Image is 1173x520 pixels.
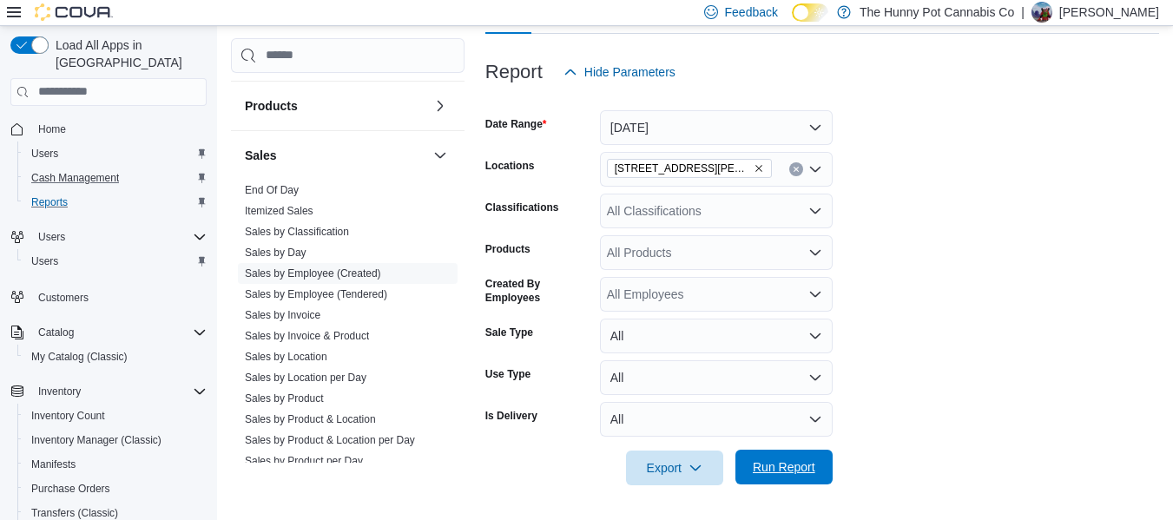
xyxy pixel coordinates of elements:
a: Sales by Day [245,247,306,259]
button: All [600,319,833,353]
span: Sales by Product per Day [245,454,363,468]
span: Catalog [31,322,207,343]
div: Kyle Billie [1031,2,1052,23]
a: Sales by Product [245,392,324,405]
span: Home [31,118,207,140]
span: Load All Apps in [GEOGRAPHIC_DATA] [49,36,207,71]
span: Sales by Employee (Tendered) [245,287,387,301]
h3: Sales [245,147,277,164]
span: Reports [24,192,207,213]
span: Inventory [38,385,81,398]
span: Sales by Product [245,392,324,405]
a: Sales by Employee (Created) [245,267,381,280]
button: Catalog [31,322,81,343]
button: All [600,360,833,395]
a: Inventory Count [24,405,112,426]
a: End Of Day [245,184,299,196]
button: Inventory Manager (Classic) [17,428,214,452]
button: Open list of options [808,287,822,301]
span: Cash Management [31,171,119,185]
label: Products [485,242,530,256]
label: Classifications [485,201,559,214]
label: Date Range [485,117,547,131]
a: Home [31,119,73,140]
a: Purchase Orders [24,478,117,499]
p: The Hunny Pot Cannabis Co [860,2,1014,23]
span: Manifests [31,457,76,471]
span: Sales by Location [245,350,327,364]
button: Home [3,116,214,142]
a: Itemized Sales [245,205,313,217]
a: Users [24,143,65,164]
label: Created By Employees [485,277,593,305]
span: Customers [31,286,207,307]
h3: Report [485,62,543,82]
span: Sales by Product & Location [245,412,376,426]
a: My Catalog (Classic) [24,346,135,367]
span: Inventory Manager (Classic) [31,433,161,447]
button: Inventory Count [17,404,214,428]
span: Run Report [753,458,815,476]
label: Is Delivery [485,409,537,423]
button: Remove 101 James Snow Pkwy from selection in this group [754,163,764,174]
span: Purchase Orders [31,482,110,496]
button: Users [17,142,214,166]
a: Sales by Location [245,351,327,363]
button: Inventory [3,379,214,404]
span: Inventory Count [31,409,105,423]
span: Users [31,147,58,161]
span: Users [38,230,65,244]
span: Cash Management [24,168,207,188]
h3: Products [245,97,298,115]
button: Products [430,95,451,116]
button: Users [17,249,214,273]
a: Reports [24,192,75,213]
button: Purchase Orders [17,477,214,501]
button: Products [245,97,426,115]
p: [PERSON_NAME] [1059,2,1159,23]
a: Sales by Invoice & Product [245,330,369,342]
a: Sales by Product & Location per Day [245,434,415,446]
a: Sales by Employee (Tendered) [245,288,387,300]
a: Sales by Product & Location [245,413,376,425]
span: Sales by Product & Location per Day [245,433,415,447]
a: Manifests [24,454,82,475]
button: Run Report [735,450,833,484]
span: Sales by Invoice [245,308,320,322]
button: Clear input [789,162,803,176]
span: Inventory Count [24,405,207,426]
span: My Catalog (Classic) [24,346,207,367]
button: Hide Parameters [557,55,682,89]
a: Cash Management [24,168,126,188]
span: Dark Mode [792,22,793,23]
button: Customers [3,284,214,309]
span: Customers [38,291,89,305]
span: Sales by Location per Day [245,371,366,385]
button: Sales [245,147,426,164]
span: Hide Parameters [584,63,675,81]
span: Feedback [725,3,778,21]
a: Sales by Invoice [245,309,320,321]
button: Reports [17,190,214,214]
span: My Catalog (Classic) [31,350,128,364]
span: Users [24,143,207,164]
button: My Catalog (Classic) [17,345,214,369]
span: End Of Day [245,183,299,197]
input: Dark Mode [792,3,828,22]
a: Inventory Manager (Classic) [24,430,168,451]
span: Users [24,251,207,272]
span: Sales by Day [245,246,306,260]
span: Users [31,227,207,247]
span: Manifests [24,454,207,475]
span: Home [38,122,66,136]
button: All [600,402,833,437]
div: Sales [231,180,465,478]
span: Itemized Sales [245,204,313,218]
span: Inventory [31,381,207,402]
button: Open list of options [808,204,822,218]
span: Reports [31,195,68,209]
span: [STREET_ADDRESS][PERSON_NAME] [615,160,750,177]
span: Sales by Classification [245,225,349,239]
button: Sales [430,145,451,166]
